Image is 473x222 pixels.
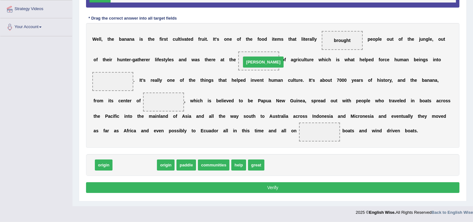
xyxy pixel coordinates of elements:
[273,37,275,42] b: t
[410,78,412,83] b: t
[298,78,300,83] b: r
[198,37,200,42] b: f
[170,78,173,83] b: n
[351,57,353,62] b: a
[200,37,201,42] b: r
[221,57,223,62] b: a
[274,78,278,83] b: m
[328,57,331,62] b: h
[412,37,414,42] b: e
[109,57,111,62] b: i
[146,57,148,62] b: e
[259,37,262,42] b: o
[104,57,107,62] b: h
[142,78,143,83] b: ’
[380,78,381,83] b: i
[303,78,304,83] b: .
[223,78,225,83] b: a
[139,78,141,83] b: I
[209,78,211,83] b: g
[417,57,419,62] b: e
[100,37,101,42] b: l
[129,57,131,62] b: r
[419,57,420,62] b: i
[173,37,175,42] b: c
[336,57,337,62] b: i
[213,57,216,62] b: e
[127,37,130,42] b: a
[391,78,393,83] b: ,
[162,37,164,42] b: r
[204,37,205,42] b: i
[294,78,296,83] b: t
[181,57,184,62] b: n
[175,37,178,42] b: u
[181,37,182,42] b: i
[313,37,314,42] b: l
[403,78,406,83] b: d
[125,57,127,62] b: t
[437,57,438,62] b: t
[296,57,297,62] b: r
[257,37,259,42] b: f
[423,57,426,62] b: g
[274,37,277,42] b: e
[371,78,372,83] b: f
[251,78,252,83] b: i
[328,78,331,83] b: u
[155,57,156,62] b: l
[156,57,157,62] b: i
[182,78,184,83] b: f
[383,57,384,62] b: r
[107,37,109,42] b: t
[157,57,159,62] b: f
[216,37,216,42] b: '
[399,37,401,42] b: o
[303,37,304,42] b: i
[189,78,190,83] b: t
[427,78,430,83] b: n
[305,57,307,62] b: t
[435,78,437,83] b: a
[124,37,127,42] b: n
[188,37,191,42] b: e
[432,210,473,215] a: Back to English Wise
[295,37,297,42] b: t
[179,57,181,62] b: a
[179,37,181,42] b: t
[322,57,325,62] b: h
[167,78,170,83] b: o
[231,57,234,62] b: h
[430,78,432,83] b: a
[255,78,257,83] b: v
[164,57,165,62] b: t
[246,37,247,42] b: t
[320,78,322,83] b: a
[218,78,220,83] b: t
[291,78,293,83] b: u
[257,78,260,83] b: e
[96,57,98,62] b: f
[141,78,142,83] b: t
[348,57,351,62] b: h
[368,78,371,83] b: o
[117,57,120,62] b: h
[99,37,100,42] b: l
[234,57,236,62] b: e
[344,78,347,83] b: 0
[337,78,339,83] b: 7
[432,78,435,83] b: n
[420,57,423,62] b: n
[400,57,404,62] b: m
[433,57,434,62] b: i
[229,57,231,62] b: t
[365,57,366,62] b: l
[172,78,175,83] b: e
[381,78,384,83] b: s
[438,57,441,62] b: o
[180,78,182,83] b: o
[252,78,255,83] b: n
[122,37,124,42] b: a
[434,57,437,62] b: n
[342,78,344,83] b: 0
